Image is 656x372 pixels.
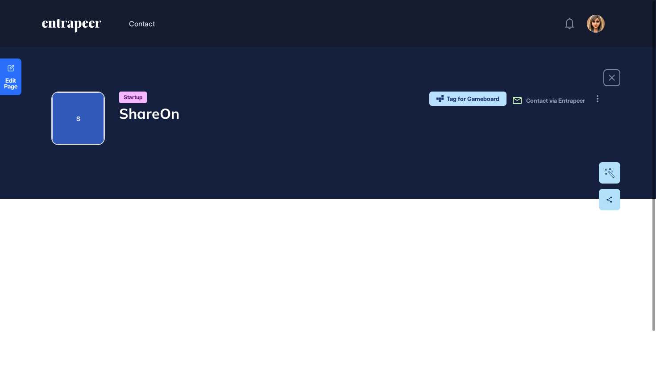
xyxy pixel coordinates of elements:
[587,15,605,33] img: user-avatar
[119,105,179,122] h4: ShareOn
[512,95,585,106] button: Contact via Entrapeer
[526,97,585,104] span: Contact via Entrapeer
[129,18,155,29] button: Contact
[76,114,80,123] div: S
[447,96,499,102] span: Tag for Gameboard
[41,19,102,36] a: entrapeer-logo
[119,92,147,103] div: Startup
